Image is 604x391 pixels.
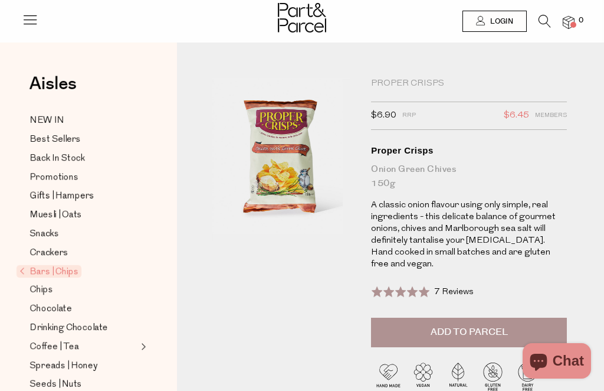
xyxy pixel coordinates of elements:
span: Best Sellers [30,133,81,147]
span: Coffee | Tea [30,340,79,354]
span: Promotions [30,171,78,185]
span: Members [535,108,567,123]
a: 0 [563,16,575,28]
img: Proper Crisps [212,78,350,241]
a: Chocolate [30,302,137,317]
span: Gifts | Hampers [30,190,94,204]
div: Onion Green Chives 150g [371,162,567,191]
inbox-online-store-chat: Shopify online store chat [519,343,595,382]
a: Promotions [30,170,137,185]
span: Drinking Chocolate [30,321,108,335]
span: Back In Stock [30,152,85,166]
a: Gifts | Hampers [30,189,137,204]
span: Spreads | Honey [30,359,97,373]
span: Chips [30,284,53,298]
a: Best Sellers [30,132,137,147]
span: Muesli | Oats [30,208,82,223]
span: Add to Parcel [431,325,508,339]
span: Aisles [29,71,77,97]
span: NEW IN [30,114,64,128]
span: 0 [576,15,586,26]
span: Snacks [30,227,59,242]
a: Snacks [30,227,137,242]
span: Chocolate [30,302,72,317]
a: Bars | Chips [19,265,137,279]
a: Coffee | Tea [30,340,137,354]
span: 7 Reviews [434,288,474,296]
a: Aisles [29,75,77,105]
img: Part&Parcel [278,3,326,32]
a: Login [462,11,527,32]
a: Spreads | Honey [30,359,137,373]
span: Bars | Chips [17,265,81,278]
a: Back In Stock [30,151,137,166]
span: Crackers [30,246,68,260]
div: Proper Crisps [371,145,567,157]
button: Expand/Collapse Coffee | Tea [138,340,146,354]
span: $6.45 [504,108,529,123]
span: RRP [402,108,416,123]
a: Drinking Chocolate [30,321,137,335]
span: Login [487,17,513,27]
a: Muesli | Oats [30,208,137,223]
a: Chips [30,283,137,298]
a: NEW IN [30,113,137,128]
button: Add to Parcel [371,318,567,347]
a: Crackers [30,246,137,260]
div: Proper Crisps [371,78,567,90]
span: $6.90 [371,108,396,123]
p: A classic onion flavour using only simple, real ingredients - this delicate balance of gourmet on... [371,200,567,271]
